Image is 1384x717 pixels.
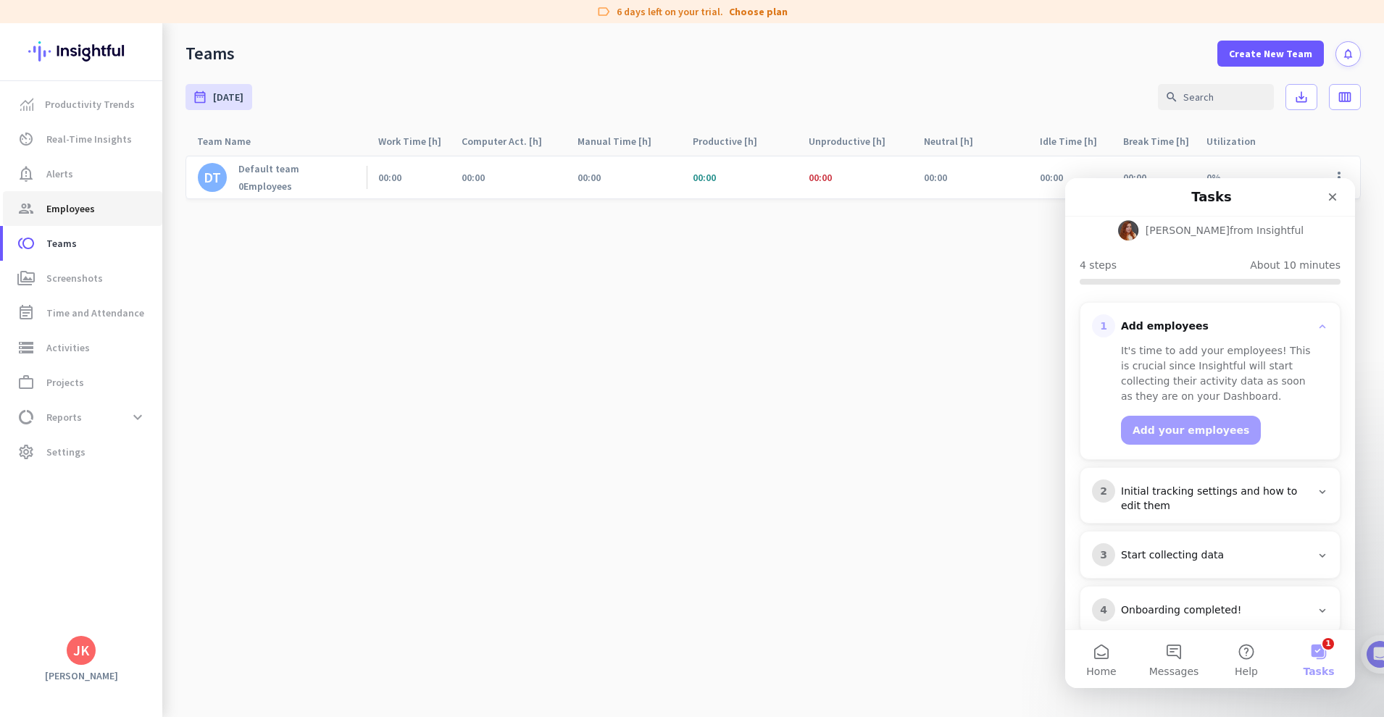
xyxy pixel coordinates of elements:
button: expand_more [125,404,151,430]
div: Computer Act. [h] [462,131,559,151]
span: Employees [46,200,95,217]
a: DTDefault team0Employees [198,162,299,193]
a: settingsSettings [3,435,162,469]
span: 00:00 [578,171,601,184]
div: Team Name [197,131,268,151]
input: Search [1158,84,1274,110]
i: work_outline [17,374,35,391]
a: Choose plan [729,4,788,19]
a: work_outlineProjects [3,365,162,400]
i: notifications [1342,48,1354,60]
div: Unproductive [h] [809,131,903,151]
img: Insightful logo [28,23,134,80]
div: Idle Time [h] [1040,131,1112,151]
div: Manual Time [h] [578,131,669,151]
span: Activities [46,339,90,356]
i: event_note [17,304,35,322]
i: save_alt [1294,90,1309,104]
i: group [17,200,35,217]
a: tollTeams [3,226,162,261]
button: more_vert [1322,160,1356,195]
span: 00:00 [378,171,401,184]
i: toll [17,235,35,252]
a: data_usageReportsexpand_more [3,400,162,435]
a: av_timerReal-Time Insights [3,122,162,156]
a: perm_mediaScreenshots [3,261,162,295]
button: save_alt [1285,84,1317,110]
span: Reports [46,408,82,426]
button: Create New Team [1217,41,1324,67]
i: perm_media [17,269,35,287]
b: 0 [238,180,243,193]
i: settings [17,443,35,461]
div: Work Time [h] [378,131,450,151]
i: calendar_view_week [1338,90,1352,104]
i: search [1165,91,1178,104]
button: notifications [1335,41,1361,67]
span: Projects [46,374,84,391]
div: Teams [185,43,235,64]
a: event_noteTime and Attendance [3,295,162,330]
div: Utilization [1206,131,1273,151]
iframe: Intercom live chat [1065,178,1355,688]
span: Alerts [46,165,73,183]
span: [DATE] [213,90,243,104]
span: Real-Time Insights [46,130,132,148]
button: calendar_view_week [1329,84,1361,110]
i: date_range [193,90,207,104]
i: notification_important [17,165,35,183]
a: menu-itemProductivity Trends [3,87,162,122]
span: Teams [46,235,77,252]
i: label [596,4,611,19]
span: Settings [46,443,86,461]
div: Productive [h] [693,131,775,151]
a: storageActivities [3,330,162,365]
span: Screenshots [46,269,103,287]
div: DT [204,170,221,185]
span: 00:00 [462,171,485,184]
span: Productivity Trends [45,96,135,113]
span: 00:00 [809,171,832,184]
span: 00:00 [693,171,716,184]
a: notification_importantAlerts [3,156,162,191]
div: JK [73,643,89,658]
i: storage [17,339,35,356]
div: Break Time [h] [1123,131,1195,151]
div: 0% [1195,156,1311,198]
i: data_usage [17,408,35,426]
span: 00:00 [1040,171,1063,184]
p: Default team [238,162,299,175]
div: Employees [238,180,299,193]
i: av_timer [17,130,35,148]
span: 00:00 [924,171,947,184]
div: Neutral [h] [924,131,991,151]
img: menu-item [20,98,33,111]
div: 00:00 [1123,171,1146,184]
span: Time and Attendance [46,304,144,322]
span: Create New Team [1229,46,1312,61]
a: groupEmployees [3,191,162,226]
